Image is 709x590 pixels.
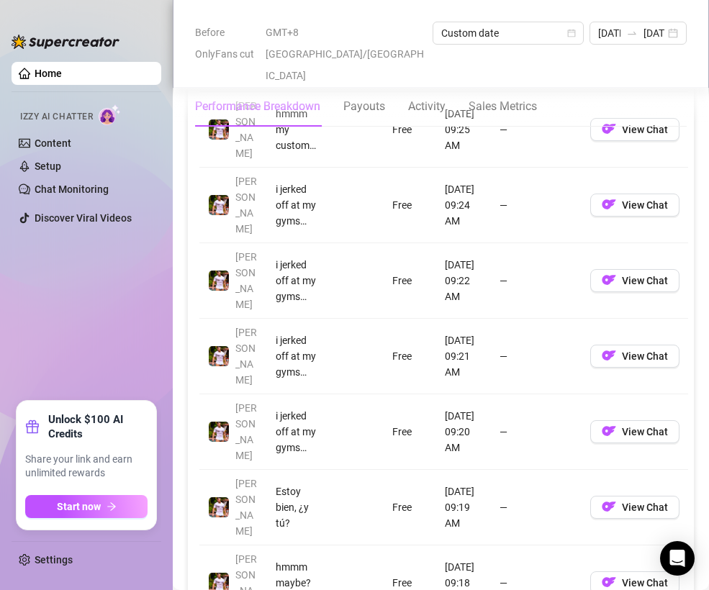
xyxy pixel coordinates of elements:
img: logo-BBDzfeDw.svg [12,35,119,49]
a: Chat Monitoring [35,183,109,195]
strong: Unlock $100 AI Credits [48,412,148,441]
button: Start nowarrow-right [25,495,148,518]
span: gift [25,419,40,434]
td: Free [384,470,436,545]
span: Izzy AI Chatter [20,110,93,124]
span: Custom date [441,22,575,44]
a: Home [35,68,62,79]
span: View Chat [622,577,668,589]
td: Free [384,243,436,319]
span: GMT+8 [GEOGRAPHIC_DATA]/[GEOGRAPHIC_DATA] [266,22,425,86]
img: OF [602,273,616,287]
td: — [491,92,582,168]
a: OFView Chat [590,429,679,440]
td: [DATE] 09:20 AM [436,394,491,470]
div: i jerked off at my gyms shower fuuck! do u wanna see how nasty i did??? 🥵 [276,181,317,229]
span: [PERSON_NAME] [235,100,257,159]
span: to [626,27,638,39]
a: Setup [35,160,61,172]
img: Hector [209,346,229,366]
div: i jerked off at my gyms shower fuuck! do u wanna see how nasty i did??? 🥵 [276,332,317,380]
span: View Chat [622,124,668,135]
span: View Chat [622,426,668,437]
button: OFView Chat [590,345,679,368]
input: End date [643,25,665,41]
td: [DATE] 09:21 AM [436,319,491,394]
div: Sales Metrics [469,98,537,115]
div: Payouts [343,98,385,115]
span: View Chat [622,275,668,286]
a: Settings [35,554,73,566]
span: swap-right [626,27,638,39]
img: Hector [209,119,229,140]
td: [DATE] 09:24 AM [436,168,491,243]
a: OFView Chat [590,278,679,289]
span: [PERSON_NAME] [235,402,257,461]
a: OFView Chat [590,202,679,214]
img: Hector [209,195,229,215]
button: OFView Chat [590,269,679,292]
div: hmmm my custom starts at $1500 [276,106,317,153]
span: View Chat [622,501,668,513]
td: Free [384,168,436,243]
span: Before OnlyFans cut [195,22,257,65]
img: AI Chatter [99,104,121,125]
span: View Chat [622,199,668,211]
div: i jerked off at my gyms shower fuuck! do u wanna see how nasty i did??? 🥵 [276,257,317,304]
span: [PERSON_NAME] [235,478,257,537]
span: [PERSON_NAME] [235,176,257,235]
div: Activity [408,98,446,115]
div: Estoy bien, ¿y tú? [276,484,317,531]
td: Free [384,394,436,470]
td: [DATE] 09:25 AM [436,92,491,168]
span: [PERSON_NAME] [235,251,257,310]
div: Performance Breakdown [195,98,320,115]
span: Share your link and earn unlimited rewards [25,453,148,481]
img: OF [602,122,616,136]
span: View Chat [622,350,668,362]
img: OF [602,499,616,514]
td: — [491,243,582,319]
a: Discover Viral Videos [35,212,132,224]
div: Open Intercom Messenger [660,541,695,576]
a: Content [35,137,71,149]
button: OFView Chat [590,496,679,519]
button: OFView Chat [590,194,679,217]
td: — [491,394,582,470]
span: [PERSON_NAME] [235,327,257,386]
a: OFView Chat [590,127,679,138]
td: Free [384,92,436,168]
button: OFView Chat [590,118,679,141]
img: Hector [209,271,229,291]
input: Start date [598,25,620,41]
td: [DATE] 09:22 AM [436,243,491,319]
img: Hector [209,422,229,442]
img: OF [602,575,616,589]
img: Hector [209,497,229,517]
img: OF [602,197,616,212]
a: OFView Chat [590,504,679,516]
span: calendar [567,29,576,37]
td: — [491,319,582,394]
img: OF [602,348,616,363]
span: Start now [57,501,101,512]
div: i jerked off at my gyms shower fuuck! do u wanna see how nasty i did??? 🥵 [276,408,317,455]
td: [DATE] 09:19 AM [436,470,491,545]
button: OFView Chat [590,420,679,443]
td: — [491,168,582,243]
td: Free [384,319,436,394]
a: OFView Chat [590,353,679,365]
img: OF [602,424,616,438]
span: arrow-right [107,501,117,512]
td: — [491,470,582,545]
